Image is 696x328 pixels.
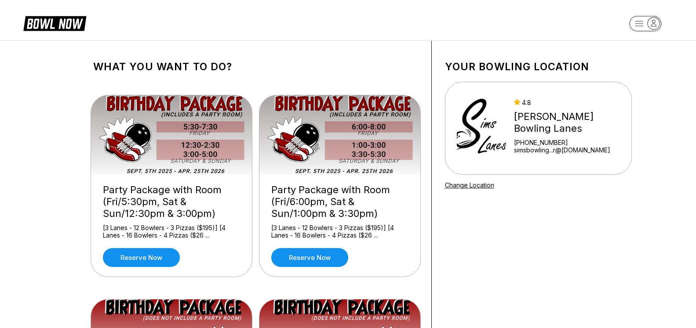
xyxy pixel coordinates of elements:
[271,224,408,239] div: [3 Lanes - 12 Bowlers - 3 Pizzas ($195)] [4 Lanes - 16 Bowlers - 4 Pizzas ($26 ...
[259,95,421,174] img: Party Package with Room (Fri/6:00pm, Sat & Sun/1:00pm & 3:30pm)
[271,184,408,220] div: Party Package with Room (Fri/6:00pm, Sat & Sun/1:00pm & 3:30pm)
[103,224,240,239] div: [3 Lanes - 12 Bowlers - 3 Pizzas ($195)] [4 Lanes - 16 Bowlers - 4 Pizzas ($26 ...
[91,95,253,174] img: Party Package with Room (Fri/5:30pm, Sat & Sun/12:30pm & 3:00pm)
[514,146,627,154] a: simsbowling...r@[DOMAIN_NAME]
[514,111,627,134] div: [PERSON_NAME] Bowling Lanes
[445,61,632,73] h1: Your bowling location
[514,139,627,146] div: [PHONE_NUMBER]
[103,248,180,267] a: Reserve now
[445,181,494,189] a: Change Location
[514,99,627,106] div: 4.8
[103,184,240,220] div: Party Package with Room (Fri/5:30pm, Sat & Sun/12:30pm & 3:00pm)
[457,95,507,161] img: Sims Bowling Lanes
[93,61,418,73] h1: What you want to do?
[271,248,348,267] a: Reserve now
